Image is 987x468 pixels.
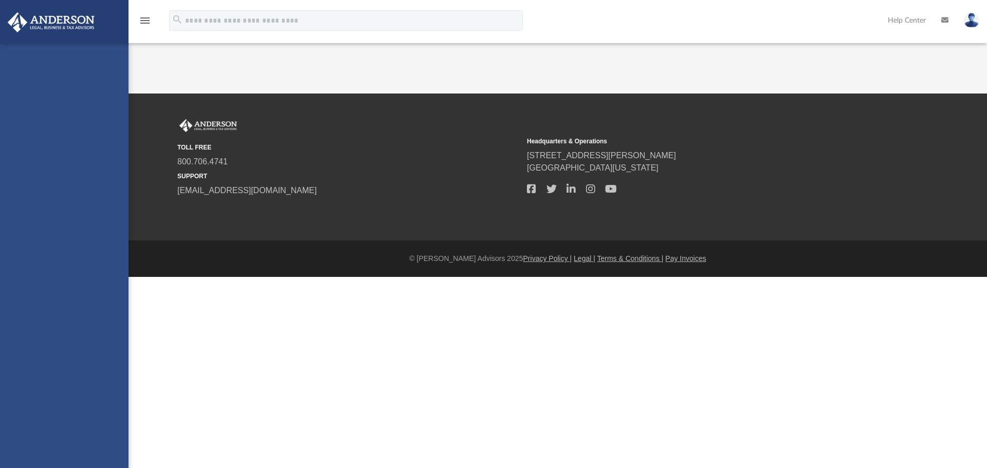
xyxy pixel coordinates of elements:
a: Pay Invoices [665,254,706,263]
img: Anderson Advisors Platinum Portal [177,119,239,133]
img: Anderson Advisors Platinum Portal [5,12,98,32]
a: Legal | [574,254,595,263]
small: Headquarters & Operations [527,137,869,146]
i: search [172,14,183,25]
i: menu [139,14,151,27]
a: Terms & Conditions | [597,254,664,263]
div: © [PERSON_NAME] Advisors 2025 [129,253,987,264]
a: Privacy Policy | [523,254,572,263]
a: [EMAIL_ADDRESS][DOMAIN_NAME] [177,186,317,195]
small: TOLL FREE [177,143,520,152]
small: SUPPORT [177,172,520,181]
a: menu [139,20,151,27]
a: 800.706.4741 [177,157,228,166]
img: User Pic [964,13,979,28]
a: [GEOGRAPHIC_DATA][US_STATE] [527,163,659,172]
a: [STREET_ADDRESS][PERSON_NAME] [527,151,676,160]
